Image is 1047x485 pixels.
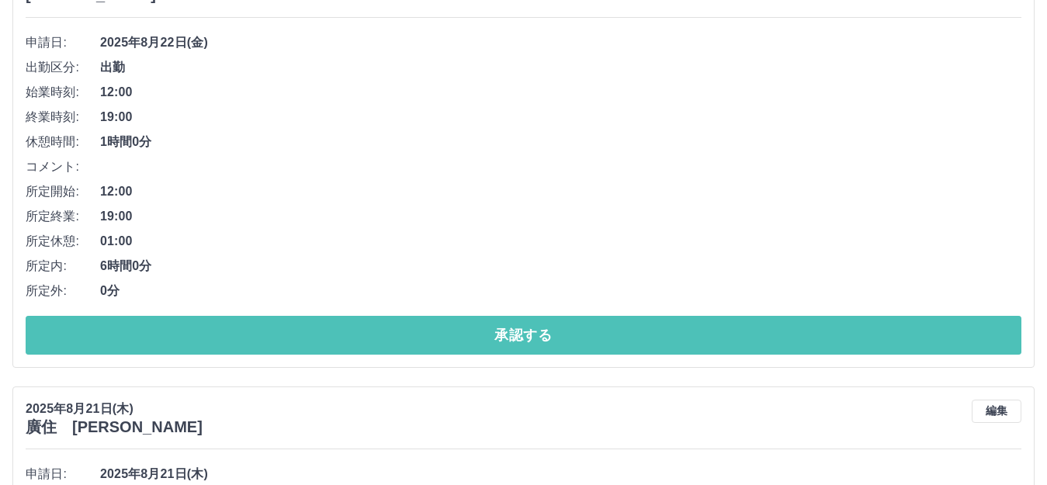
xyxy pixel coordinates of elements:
[26,316,1021,355] button: 承認する
[26,158,100,176] span: コメント:
[100,182,1021,201] span: 12:00
[26,282,100,300] span: 所定外:
[100,133,1021,151] span: 1時間0分
[26,133,100,151] span: 休憩時間:
[26,108,100,126] span: 終業時刻:
[100,465,1021,483] span: 2025年8月21日(木)
[100,282,1021,300] span: 0分
[26,257,100,275] span: 所定内:
[26,83,100,102] span: 始業時刻:
[26,465,100,483] span: 申請日:
[26,232,100,251] span: 所定休憩:
[26,400,203,418] p: 2025年8月21日(木)
[100,257,1021,275] span: 6時間0分
[26,58,100,77] span: 出勤区分:
[100,33,1021,52] span: 2025年8月22日(金)
[100,58,1021,77] span: 出勤
[26,182,100,201] span: 所定開始:
[26,418,203,436] h3: 廣住 [PERSON_NAME]
[100,83,1021,102] span: 12:00
[26,33,100,52] span: 申請日:
[972,400,1021,423] button: 編集
[100,108,1021,126] span: 19:00
[100,232,1021,251] span: 01:00
[26,207,100,226] span: 所定終業:
[100,207,1021,226] span: 19:00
